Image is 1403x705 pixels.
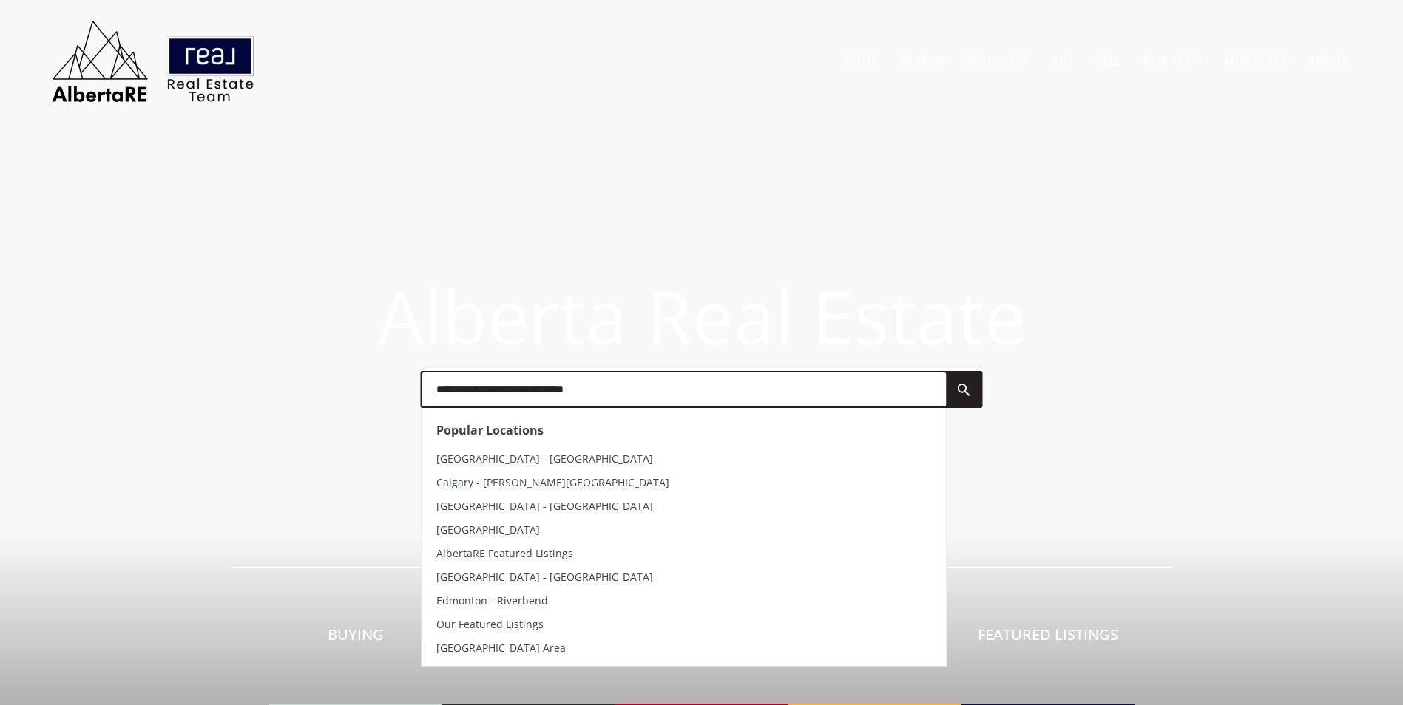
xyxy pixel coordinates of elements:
[436,522,540,537] span: [GEOGRAPHIC_DATA]
[436,422,544,438] strong: Popular Locations
[1143,54,1203,68] a: Our Team
[328,624,384,644] span: Buying
[1225,54,1288,68] a: Mortgage
[961,573,1135,705] a: Featured Listings
[1311,54,1350,68] a: Log In
[436,475,669,489] span: Calgary - [PERSON_NAME][GEOGRAPHIC_DATA]
[269,573,442,705] a: Buying
[436,499,653,513] span: [GEOGRAPHIC_DATA] - [GEOGRAPHIC_DATA]
[436,452,653,466] span: [GEOGRAPHIC_DATA] - [GEOGRAPHIC_DATA]
[1096,54,1121,68] a: Sell
[42,15,264,107] img: AlbertaRE Real Estate Team | Real Broker
[845,54,879,68] a: Home
[1052,54,1074,68] a: Buy
[967,54,1030,68] a: Sold Data
[436,570,653,584] span: [GEOGRAPHIC_DATA] - [GEOGRAPHIC_DATA]
[436,641,566,655] span: [GEOGRAPHIC_DATA] Area
[901,54,944,68] a: Search
[436,617,544,631] span: Our Featured Listings
[978,624,1118,644] span: Featured Listings
[436,546,573,560] span: AlbertaRE Featured Listings
[436,593,548,607] span: Edmonton - Riverbend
